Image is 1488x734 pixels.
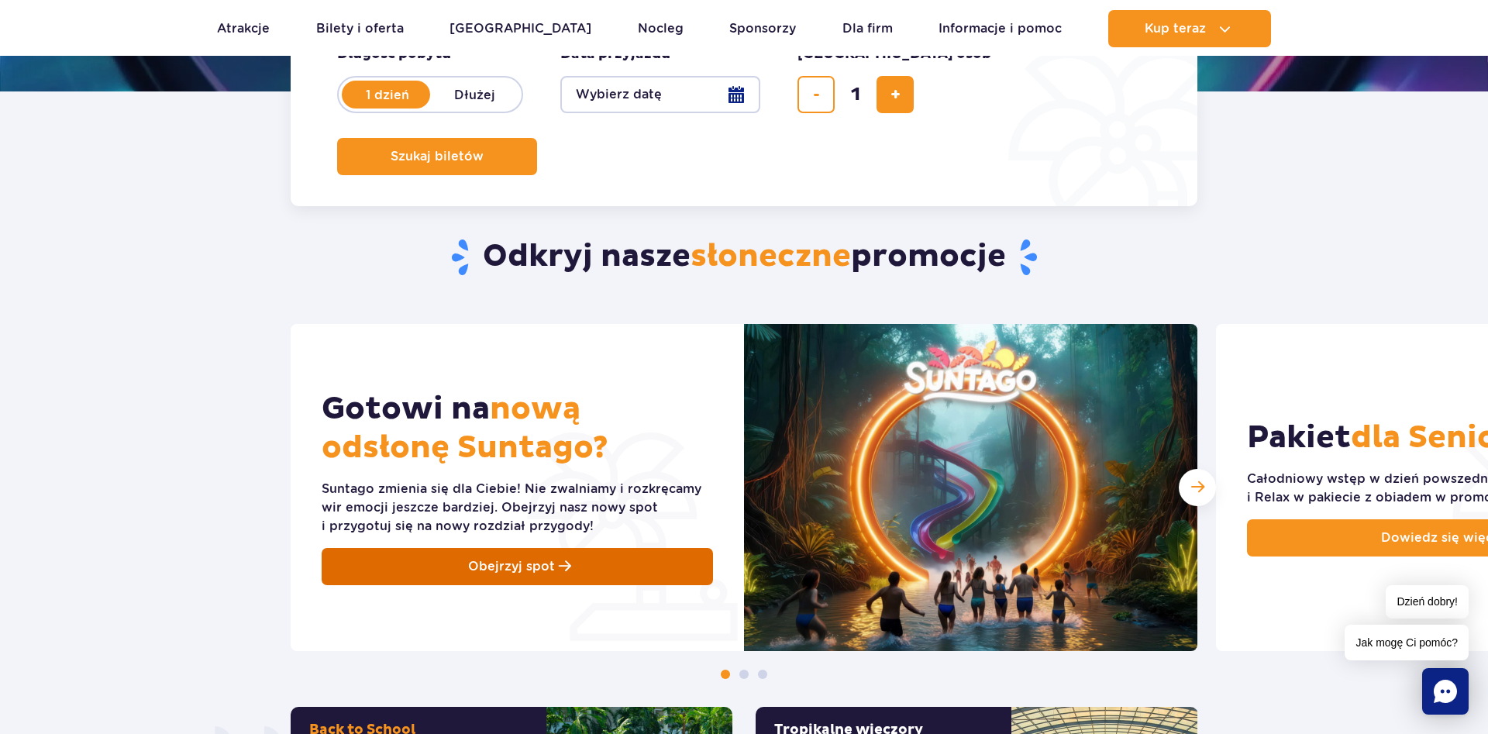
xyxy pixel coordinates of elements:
[638,10,684,47] a: Nocleg
[1386,585,1469,619] span: Dzień dobry!
[877,76,914,113] button: dodaj bilet
[337,138,537,175] button: Szukaj biletów
[391,150,484,164] span: Szukaj biletów
[729,10,796,47] a: Sponsorzy
[316,10,404,47] a: Bilety i oferta
[1422,668,1469,715] div: Chat
[842,10,893,47] a: Dla firm
[449,10,591,47] a: [GEOGRAPHIC_DATA]
[744,324,1197,651] img: Gotowi na nową odsłonę Suntago?
[1345,625,1469,660] span: Jak mogę Ci pomóc?
[322,390,608,467] span: nową odsłonę Suntago?
[1145,22,1206,36] span: Kup teraz
[322,548,713,585] a: Obejrzyj spot
[837,76,874,113] input: liczba biletów
[939,10,1062,47] a: Informacje i pomoc
[1108,10,1271,47] button: Kup teraz
[430,78,518,111] label: Dłużej
[468,557,555,576] span: Obejrzyj spot
[691,237,851,276] span: słoneczne
[217,10,270,47] a: Atrakcje
[797,76,835,113] button: usuń bilet
[1179,469,1216,506] div: Następny slajd
[343,78,432,111] label: 1 dzień
[291,14,1197,206] form: Planowanie wizyty w Park of Poland
[322,480,713,536] div: Suntago zmienia się dla Ciebie! Nie zwalniamy i rozkręcamy wir emocji jeszcze bardziej. Obejrzyj ...
[560,76,760,113] button: Wybierz datę
[322,390,713,467] h2: Gotowi na
[291,237,1198,277] h2: Odkryj nasze promocje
